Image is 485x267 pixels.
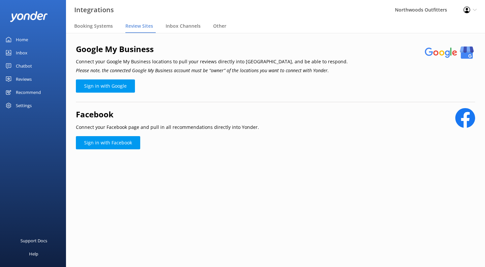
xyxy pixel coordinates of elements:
h3: Integrations [74,5,114,15]
div: Support Docs [20,234,47,247]
p: Connect your Facebook page and pull in all recommendations directly into Yonder. [76,124,259,131]
span: Inbox Channels [166,23,201,29]
span: Booking Systems [74,23,113,29]
i: Please note, the connected Google My Business account must be “owner” of the locations you want t... [76,67,329,74]
div: Reviews [16,73,32,86]
div: Chatbot [16,59,32,73]
span: Other [213,23,226,29]
div: Home [16,33,28,46]
h2: Google My Business [76,43,348,55]
span: Review Sites [125,23,153,29]
a: Sign in with Facebook [76,136,140,149]
div: Inbox [16,46,27,59]
h2: Facebook [76,108,259,121]
div: Help [29,247,38,260]
p: Connect your Google My Business locations to pull your reviews directly into [GEOGRAPHIC_DATA], a... [76,58,348,65]
div: Settings [16,99,32,112]
img: yonder-white-logo.png [10,11,48,22]
div: Recommend [16,86,41,99]
a: Sign in with Google [76,79,135,93]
